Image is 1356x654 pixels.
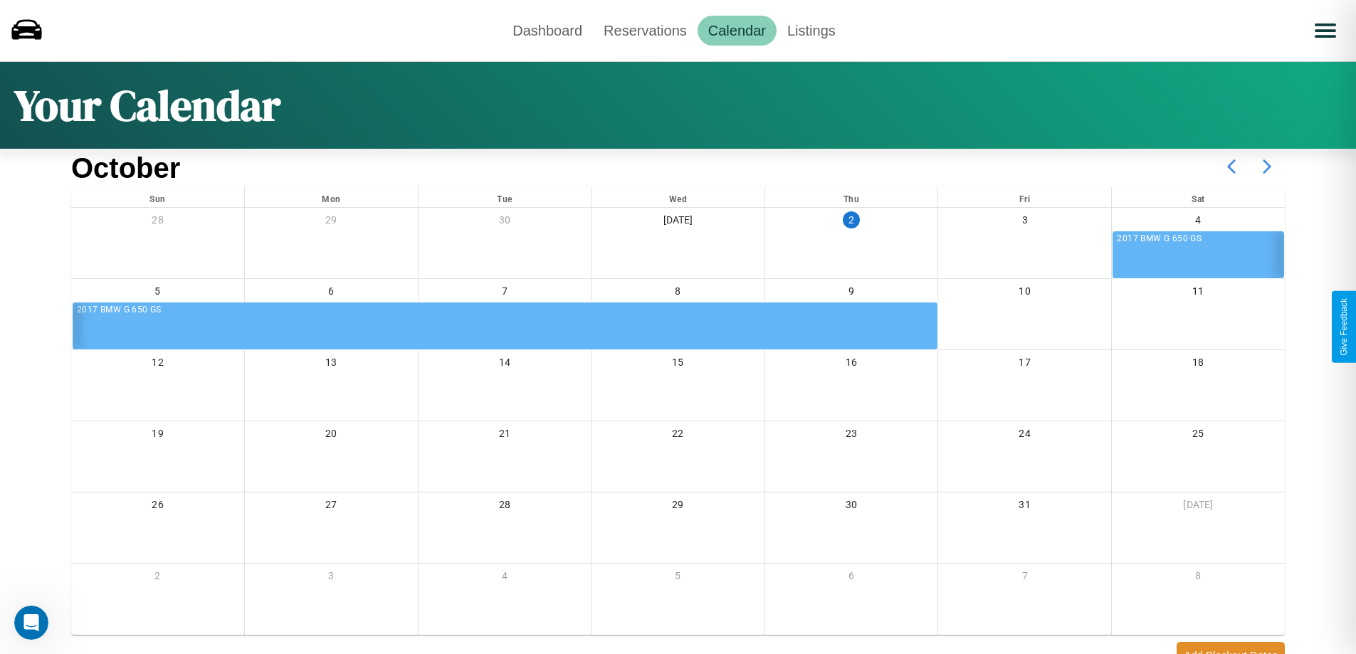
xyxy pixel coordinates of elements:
[245,564,418,593] div: 3
[592,564,764,593] div: 5
[71,350,244,379] div: 12
[592,279,764,308] div: 8
[765,421,938,450] div: 23
[593,16,698,46] a: Reservations
[938,208,1111,237] div: 3
[419,492,592,522] div: 28
[1339,298,1349,356] div: Give Feedback
[1117,232,1281,246] div: 2017 BMW G 650 GS
[419,279,592,308] div: 7
[245,350,418,379] div: 13
[765,279,938,308] div: 9
[14,76,280,135] h1: Your Calendar
[938,350,1111,379] div: 17
[1112,208,1285,237] div: 4
[419,187,592,207] div: Tue
[938,279,1111,308] div: 10
[245,492,418,522] div: 27
[71,152,180,184] h2: October
[419,350,592,379] div: 14
[71,187,244,207] div: Sun
[245,187,418,207] div: Mon
[592,208,764,237] div: [DATE]
[1305,11,1345,51] button: Open menu
[938,564,1111,593] div: 7
[592,421,764,450] div: 22
[419,564,592,593] div: 4
[938,187,1111,207] div: Fri
[698,16,777,46] a: Calendar
[1112,492,1285,522] div: [DATE]
[14,606,48,640] iframe: Intercom live chat
[245,208,418,237] div: 29
[938,492,1111,522] div: 31
[592,492,764,522] div: 29
[843,211,860,228] div: 2
[765,492,938,522] div: 30
[1112,279,1285,308] div: 11
[765,350,938,379] div: 16
[1112,350,1285,379] div: 18
[71,564,244,593] div: 2
[502,16,593,46] a: Dashboard
[71,208,244,237] div: 28
[77,303,935,317] div: 2017 BMW G 650 GS
[71,279,244,308] div: 5
[592,350,764,379] div: 15
[419,208,592,237] div: 30
[71,421,244,450] div: 19
[1112,187,1285,207] div: Sat
[245,279,418,308] div: 6
[777,16,846,46] a: Listings
[1112,421,1285,450] div: 25
[765,564,938,593] div: 6
[419,421,592,450] div: 21
[71,492,244,522] div: 26
[1112,564,1285,593] div: 8
[765,187,938,207] div: Thu
[592,187,764,207] div: Wed
[245,421,418,450] div: 20
[938,421,1111,450] div: 24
